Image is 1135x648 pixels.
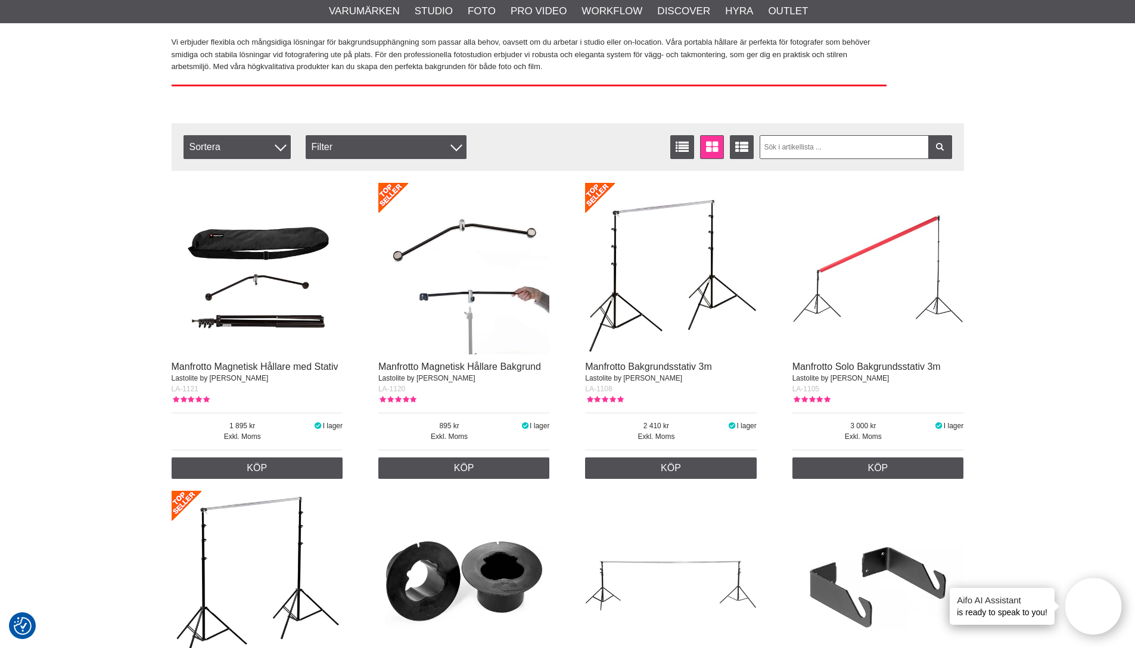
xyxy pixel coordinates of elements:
a: Varumärken [329,4,400,19]
a: Discover [657,4,710,19]
span: Lastolite by [PERSON_NAME] [585,374,682,382]
i: I lager [520,422,530,430]
img: Manfrotto Magnetisk Hållare med Stativ [172,183,343,354]
i: I lager [934,422,944,430]
a: Manfrotto Solo Bakgrundsstativ 3m [792,362,941,372]
span: 1 895 [172,420,313,431]
span: I lager [736,422,756,430]
a: Foto [468,4,496,19]
a: Manfrotto Magnetisk Hållare Bakgrund [378,362,541,372]
a: Köp [172,457,343,479]
span: LA-1108 [585,385,612,393]
span: I lager [944,422,963,430]
span: 895 [378,420,520,431]
span: LA-1120 [378,385,405,393]
div: Filter [306,135,467,159]
div: Kundbetyg: 5.00 [378,394,416,405]
a: Köp [378,457,550,479]
span: Exkl. Moms [585,431,727,442]
a: Utökad listvisning [730,135,754,159]
div: is ready to speak to you! [950,588,1055,625]
span: Lastolite by [PERSON_NAME] [378,374,475,382]
span: Lastolite by [PERSON_NAME] [792,374,890,382]
h4: Aifo AI Assistant [957,594,1047,606]
div: Kundbetyg: 5.00 [172,394,210,405]
img: Manfrotto Bakgrundsstativ 3m [585,183,757,354]
div: Kundbetyg: 5.00 [585,394,623,405]
a: Köp [792,457,964,479]
button: Samtyckesinställningar [14,615,32,637]
span: Exkl. Moms [172,431,313,442]
a: Hyra [725,4,753,19]
span: I lager [530,422,549,430]
a: Outlet [768,4,808,19]
a: Manfrotto Magnetisk Hållare med Stativ [172,362,338,372]
span: Lastolite by [PERSON_NAME] [172,374,269,382]
span: Exkl. Moms [378,431,520,442]
span: 3 000 [792,420,934,431]
a: Köp [585,457,757,479]
span: Exkl. Moms [792,431,934,442]
img: Manfrotto Background Support [172,85,887,86]
i: I lager [727,422,737,430]
span: LA-1121 [172,385,198,393]
img: Manfrotto Magnetisk Hållare Bakgrund [378,183,550,354]
a: Filtrera [928,135,952,159]
a: Pro Video [511,4,567,19]
a: Listvisning [670,135,694,159]
img: Manfrotto Solo Bakgrundsstativ 3m [792,183,964,354]
input: Sök i artikellista ... [760,135,952,159]
a: Studio [415,4,453,19]
a: Manfrotto Bakgrundsstativ 3m [585,362,712,372]
span: LA-1105 [792,385,819,393]
p: Vi erbjuder flexibla och mångsidiga lösningar för bakgrundsupphängning som passar alla behov, oav... [172,36,887,73]
a: Workflow [582,4,642,19]
span: Sortera [184,135,291,159]
i: I lager [313,422,323,430]
a: Fönstervisning [700,135,724,159]
span: I lager [323,422,343,430]
img: Revisit consent button [14,617,32,635]
span: 2 410 [585,420,727,431]
div: Kundbetyg: 5.00 [792,394,831,405]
